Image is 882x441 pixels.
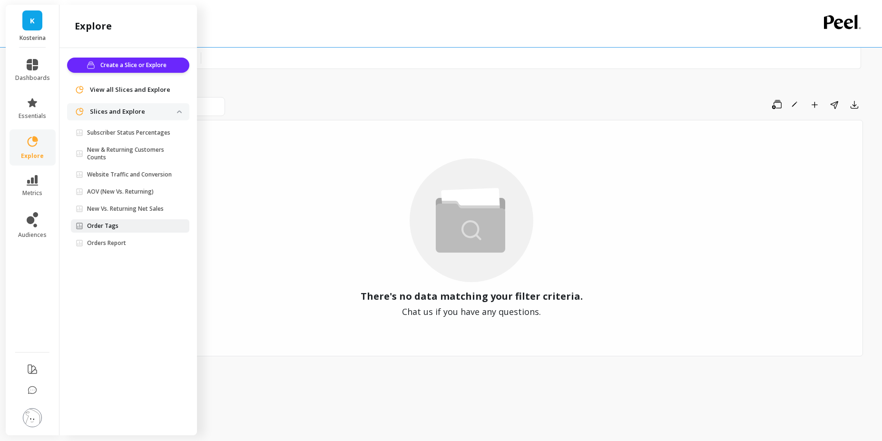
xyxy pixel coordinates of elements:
[75,20,112,33] h2: explore
[75,107,84,117] img: navigation item icon
[87,129,170,137] p: Subscriber Status Percentages
[87,146,177,161] p: New & Returning Customers Counts
[87,171,172,178] p: Website Traffic and Conversion
[90,85,182,95] a: View all Slices and Explore
[87,188,154,196] p: AOV (New Vs. Returning)
[67,58,189,73] button: Create a Slice or Explore
[361,290,583,303] span: There's no data matching your filter criteria.
[90,85,170,95] span: View all Slices and Explore
[18,231,47,239] span: audiences
[177,110,182,113] img: down caret icon
[402,305,541,318] span: Chat us if you have any questions.
[90,107,177,117] p: Slices and Explore
[23,408,42,427] img: profile picture
[22,189,42,197] span: metrics
[100,60,169,70] span: Create a Slice or Explore
[30,15,35,26] span: K
[87,239,126,247] p: Orders Report
[75,85,84,95] img: navigation item icon
[19,112,46,120] span: essentials
[87,205,164,213] p: New Vs. Returning Net Sales
[15,34,50,42] p: Kosterina
[87,222,118,230] p: Order Tags
[21,152,44,160] span: explore
[15,74,50,82] span: dashboards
